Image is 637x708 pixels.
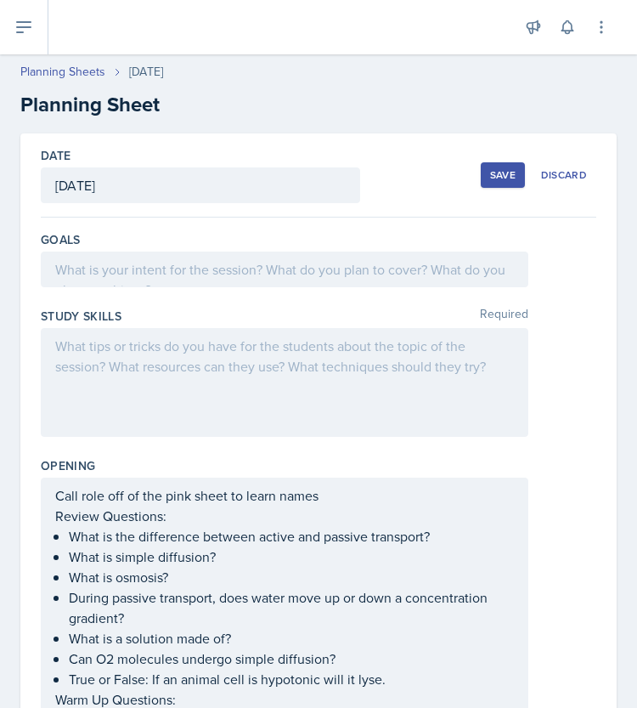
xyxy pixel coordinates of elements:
label: Goals [41,231,81,248]
label: Date [41,147,70,164]
p: Can O2 molecules undergo simple diffusion?​ [69,649,514,669]
p: Call role off of the pink sheet to learn names [55,485,514,506]
p: What is the difference between active and passive transport?​ [69,526,514,547]
button: Discard [532,162,596,188]
p: During passive transport, does water move up or down a concentration gradient?​ [69,587,514,628]
p: What is a solution made of?​ [69,628,514,649]
label: Study Skills [41,308,121,325]
p: What is simple diffusion?​ [69,547,514,567]
p: True or False: If an animal cell is hypotonic will it lyse. [69,669,514,689]
div: Discard [541,168,587,182]
div: Save [490,168,516,182]
a: Planning Sheets [20,63,105,81]
label: Opening [41,457,95,474]
span: Required [480,308,528,325]
p: Review Questions: [55,506,514,526]
p: What is osmosis?​ [69,567,514,587]
div: [DATE] [129,63,163,81]
h2: Planning Sheet [20,89,617,120]
button: Save [481,162,525,188]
